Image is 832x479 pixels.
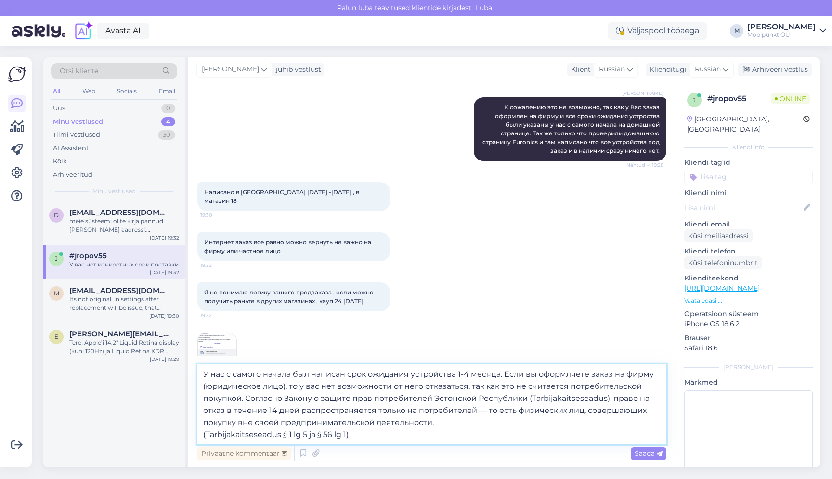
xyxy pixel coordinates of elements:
span: Online [771,93,810,104]
span: j [693,96,696,104]
p: Märkmed [684,377,813,387]
textarea: У нас с самого начала был написан срок ожидания устройства 1-4 месяца. Если вы оформляете заказ н... [197,364,666,444]
div: Minu vestlused [53,117,103,127]
div: 4 [161,117,175,127]
div: 0 [161,104,175,113]
div: # jropov55 [707,93,771,105]
span: 19:32 [200,262,236,269]
span: Minu vestlused [92,187,136,196]
div: [GEOGRAPHIC_DATA], [GEOGRAPHIC_DATA] [687,114,803,134]
div: [DATE] 19:32 [150,269,179,276]
div: [DATE] 19:32 [150,234,179,241]
div: Küsi telefoninumbrit [684,256,762,269]
div: [PERSON_NAME] [684,363,813,372]
div: Tiimi vestlused [53,130,100,140]
span: m [54,290,59,297]
p: iPhone OS 18.6.2 [684,319,813,329]
a: [PERSON_NAME]Mobipunkt OÜ [747,23,826,39]
span: [PERSON_NAME] [202,64,259,75]
span: j [55,255,58,262]
p: Kliendi telefon [684,246,813,256]
div: Tere! Apple’i 14.2" Liquid Retina display (kuni 120Hz) ja Liquid Retina XDR display ei ole samad ... [69,338,179,356]
input: Lisa nimi [685,202,802,213]
span: muratefearslan@gmail.com [69,286,169,295]
div: Väljaspool tööaega [608,22,707,40]
p: Safari 18.6 [684,343,813,353]
span: Интернет заказ все равно можно вернуть не важно на фирму или частное лицо [204,239,373,254]
div: Privaatne kommentaar [197,447,291,460]
span: Otsi kliente [60,66,98,76]
div: juhib vestlust [272,65,321,75]
div: Socials [115,85,139,97]
div: У вас нет конкретных срок поставки [69,260,179,269]
img: Askly Logo [8,65,26,83]
p: Operatsioonisüsteem [684,309,813,319]
div: [PERSON_NAME] [747,23,816,31]
div: Mobipunkt OÜ [747,31,816,39]
div: Its not original, in settings after replacement will be issue, that battery is not original [69,295,179,312]
span: 19:32 [200,312,236,319]
p: Brauser [684,333,813,343]
span: dimas028412@gmail.com [69,208,169,217]
span: Я не понимаю логику вашего предзаказа , если можно получить раньте в других магазинах , кауп 24 [... [204,289,375,305]
div: Küsi meiliaadressi [684,229,753,242]
span: [PERSON_NAME] [622,90,663,97]
img: Attachment [198,333,236,372]
div: meie süsteemi olite kirja pannud [PERSON_NAME] aadressi: [EMAIL_ADDRESS][DOMAIN_NAME] [69,217,179,234]
span: К сожалению это не возможно, так как у Вас заказ оформлен на фирму и все сроки ожидания устроства... [482,104,661,154]
div: Arhiveeri vestlus [738,63,812,76]
div: Uus [53,104,65,113]
span: d [54,212,59,219]
a: [URL][DOMAIN_NAME] [684,284,760,293]
div: [DATE] 19:30 [149,312,179,319]
span: 19:30 [200,212,236,219]
a: Avasta AI [97,23,149,39]
div: Web [80,85,97,97]
div: Kliendi info [684,143,813,152]
span: #jropov55 [69,252,107,260]
div: [DATE] 19:29 [150,356,179,363]
div: Klienditugi [646,65,687,75]
span: Saada [635,449,663,458]
span: eero.druus@gmail.com [69,330,169,338]
div: All [51,85,62,97]
div: AI Assistent [53,144,89,153]
div: Klient [567,65,591,75]
span: e [54,333,58,340]
input: Lisa tag [684,170,813,184]
div: Email [157,85,177,97]
span: Luba [473,3,495,12]
span: Russian [695,64,721,75]
img: explore-ai [73,21,93,41]
p: Klienditeekond [684,273,813,283]
p: Kliendi tag'id [684,158,813,168]
p: Kliendi email [684,219,813,229]
div: Kõik [53,157,67,166]
div: 30 [158,130,175,140]
p: Vaata edasi ... [684,296,813,305]
p: Kliendi nimi [684,188,813,198]
span: Написано в [GEOGRAPHIC_DATA] [DATE] -[DATE] , в магазин 18 [204,188,361,204]
span: Nähtud ✓ 19:28 [626,161,663,169]
span: Russian [599,64,625,75]
div: M [730,24,743,38]
div: Arhiveeritud [53,170,92,180]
